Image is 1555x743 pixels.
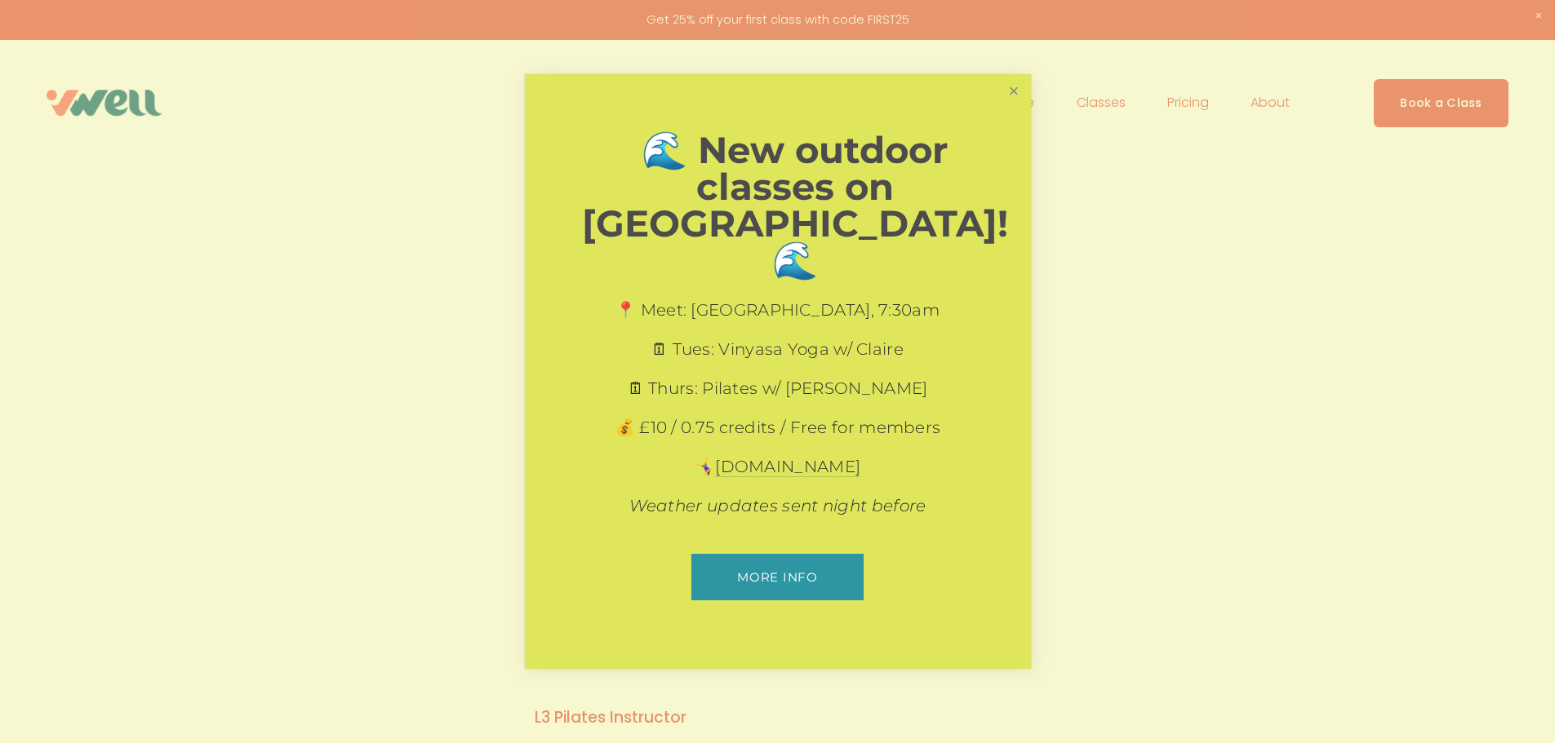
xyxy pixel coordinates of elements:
[582,299,974,321] p: 📍 Meet: [GEOGRAPHIC_DATA], 7:30am
[691,554,864,600] a: More info
[999,77,1028,105] a: Close
[582,455,974,478] p: 🤸‍♀️
[582,416,974,439] p: 💰 £10 / 0.75 credits / Free for members
[582,338,974,360] p: 🗓 Tues: Vinyasa Yoga w/ Claire
[715,457,860,477] a: [DOMAIN_NAME]
[582,131,1008,278] h1: 🌊 New outdoor classes on [GEOGRAPHIC_DATA]! 🌊
[629,496,926,515] em: Weather updates sent night before
[582,377,974,400] p: 🗓 Thurs: Pilates w/ [PERSON_NAME]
